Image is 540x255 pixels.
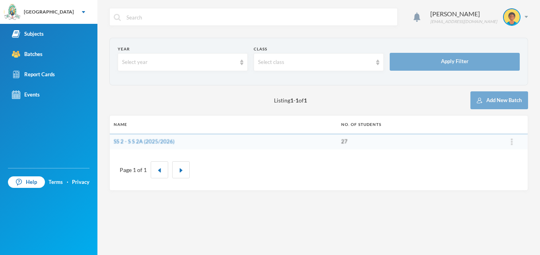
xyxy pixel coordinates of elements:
[114,138,175,145] a: SS 2 - S S 2A (2025/2026)
[72,178,89,186] a: Privacy
[511,139,513,145] img: ...
[290,97,293,104] b: 1
[24,8,74,15] div: [GEOGRAPHIC_DATA]
[254,46,384,52] div: Class
[337,133,496,149] td: 27
[12,50,43,58] div: Batches
[110,116,337,133] th: Name
[120,166,147,174] div: Page 1 of 1
[122,58,236,66] div: Select year
[504,9,520,25] img: STUDENT
[12,30,44,38] div: Subjects
[8,176,45,188] a: Help
[4,4,20,20] img: logo
[274,96,307,104] span: Listing - of
[67,178,68,186] div: ·
[470,91,528,109] button: Add New Batch
[258,58,372,66] div: Select class
[114,14,121,21] img: search
[390,53,520,71] button: Apply Filter
[304,97,307,104] b: 1
[337,116,496,133] th: No. of students
[295,97,299,104] b: 1
[430,19,497,25] div: [EMAIL_ADDRESS][DOMAIN_NAME]
[12,91,40,99] div: Events
[126,8,393,26] input: Search
[118,46,248,52] div: Year
[12,70,55,79] div: Report Cards
[49,178,63,186] a: Terms
[430,9,497,19] div: [PERSON_NAME]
